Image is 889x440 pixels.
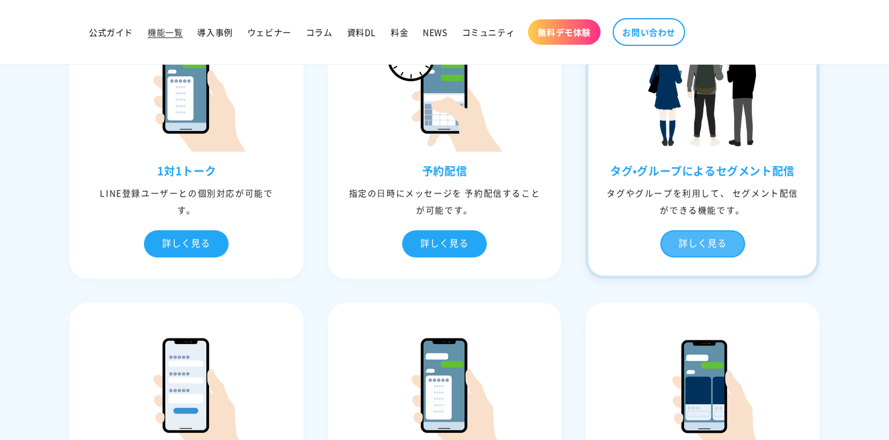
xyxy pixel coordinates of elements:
span: 機能一覧 [148,27,183,37]
div: 詳しく見る [402,230,487,257]
a: 導入事例 [190,19,239,45]
span: 料金 [391,27,408,37]
div: 詳しく見る [144,230,229,257]
a: コラム [299,19,340,45]
a: 料金 [383,19,415,45]
span: コミュニティ [462,27,515,37]
span: NEWS [423,27,447,37]
span: ウェビナー [247,27,291,37]
a: 機能一覧 [140,19,190,45]
span: 資料DL [347,27,376,37]
h3: 予約配信 [331,164,559,178]
div: 詳しく見る [660,230,745,257]
span: お問い合わせ [622,27,676,37]
a: コミュニティ [455,19,523,45]
span: 導入事例 [197,27,232,37]
span: 公式ガイド [89,27,133,37]
img: タグ•グループによるセグメント配信 [642,31,763,152]
a: 無料デモ体験 [528,19,601,45]
h3: タグ•グループによるセグメント配信 [588,164,816,178]
img: 予約配信 [384,31,505,152]
img: 1対1トーク [126,31,247,152]
span: コラム [306,27,333,37]
a: 公式ガイド [82,19,140,45]
span: 無料デモ体験 [538,27,591,37]
div: LINE登録ユーザーとの個別対応が可能です。 [73,184,301,218]
a: 資料DL [340,19,383,45]
h3: 1対1トーク [73,164,301,178]
a: お問い合わせ [613,18,685,46]
div: タグやグループを利⽤して、 セグメント配信ができる機能です。 [588,184,816,218]
a: ウェビナー [240,19,299,45]
a: NEWS [415,19,454,45]
div: 指定の⽇時にメッセージを 予約配信することが可能です。 [331,184,559,218]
